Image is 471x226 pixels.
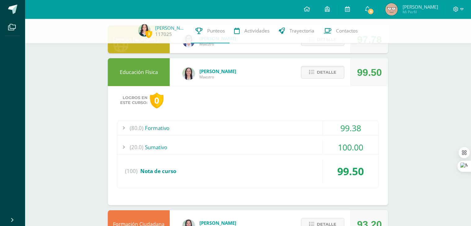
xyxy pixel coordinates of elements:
div: 99.50 [357,59,382,86]
span: 3 [145,30,152,38]
div: 99.50 [323,159,378,183]
span: Logros en este curso: [120,95,147,105]
img: 1d0ca742f2febfec89986c8588b009e1.png [385,3,398,15]
span: 6 [367,8,374,15]
a: Contactos [319,19,362,43]
span: Mi Perfil [402,9,438,15]
div: Formativo [117,121,378,135]
a: 117025 [155,31,172,37]
span: [PERSON_NAME] [199,220,236,226]
div: 99.38 [323,121,378,135]
a: Actividades [229,19,274,43]
span: Detalle [317,67,336,78]
span: Maestro [199,41,236,47]
div: 0 [150,93,164,108]
a: Punteos [191,19,229,43]
span: Contactos [336,28,358,34]
span: [PERSON_NAME] [402,4,438,10]
a: [PERSON_NAME] [155,25,186,31]
span: (20.0) [130,140,143,154]
span: Actividades [244,28,269,34]
span: Trayectoria [290,28,314,34]
a: Trayectoria [274,19,319,43]
div: Sumativo [117,140,378,154]
img: 2054723c2f74f367978d1dcba6abb0dd.png [138,24,150,37]
img: f77eda19ab9d4901e6803b4611072024.png [182,67,195,80]
div: 100.00 [323,140,378,154]
span: Nota de curso [140,167,176,175]
span: Punteos [207,28,225,34]
span: (80.0) [130,121,143,135]
span: Maestro [199,74,236,80]
span: [PERSON_NAME] [199,68,236,74]
span: (100) [125,159,137,183]
button: Detalle [301,66,344,79]
div: Educación Física [108,58,170,86]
